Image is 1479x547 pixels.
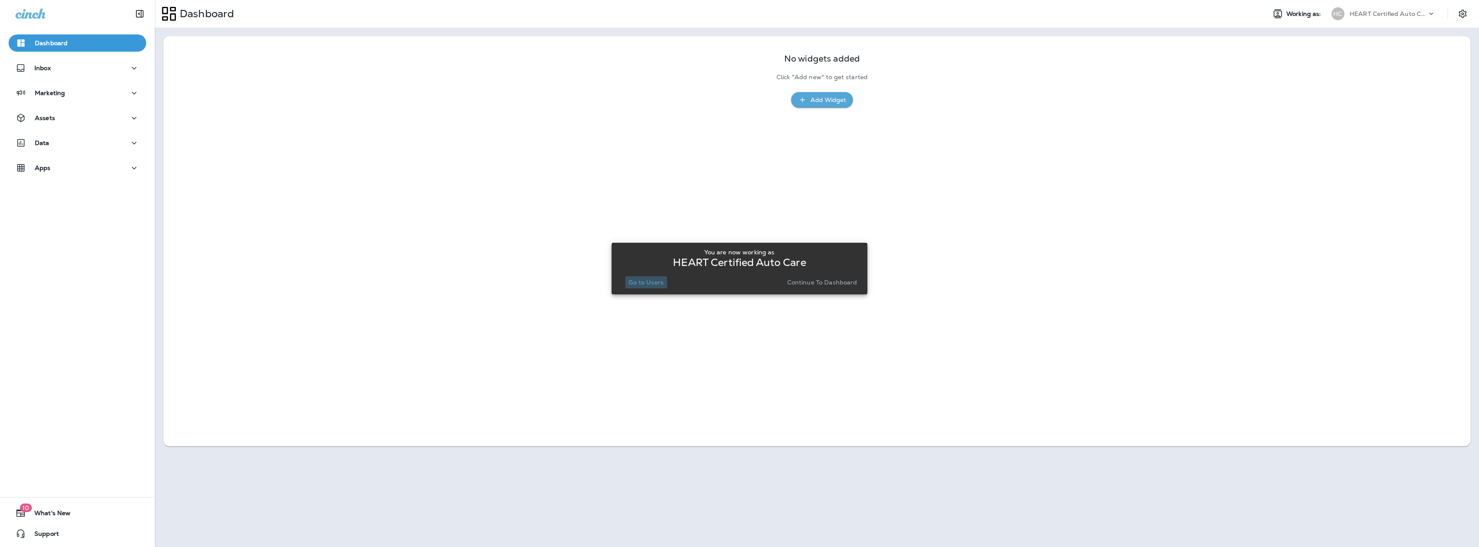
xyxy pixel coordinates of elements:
button: Collapse Sidebar [128,5,152,22]
button: Go to Users [625,276,667,288]
div: HC [1332,7,1344,20]
p: Go to Users [629,279,663,286]
p: You are now working as [704,249,774,256]
p: Dashboard [35,40,68,46]
button: Marketing [9,84,146,102]
p: Continue to Dashboard [787,279,857,286]
button: Support [9,525,146,542]
button: Continue to Dashboard [784,276,861,288]
p: HEART Certified Auto Care [673,259,806,266]
p: Assets [35,114,55,121]
button: Data [9,134,146,151]
button: Inbox [9,59,146,77]
span: 10 [20,504,32,512]
button: 10What's New [9,504,146,522]
span: What's New [26,510,71,520]
p: Data [35,139,49,146]
button: Apps [9,159,146,176]
button: Dashboard [9,34,146,52]
span: Working as: [1286,10,1323,18]
p: Marketing [35,90,65,96]
span: Support [26,530,59,541]
button: Assets [9,109,146,127]
p: Dashboard [176,7,234,20]
button: Settings [1455,6,1470,22]
p: HEART Certified Auto Care [1350,10,1427,17]
p: Apps [35,164,51,171]
p: Inbox [34,65,51,71]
